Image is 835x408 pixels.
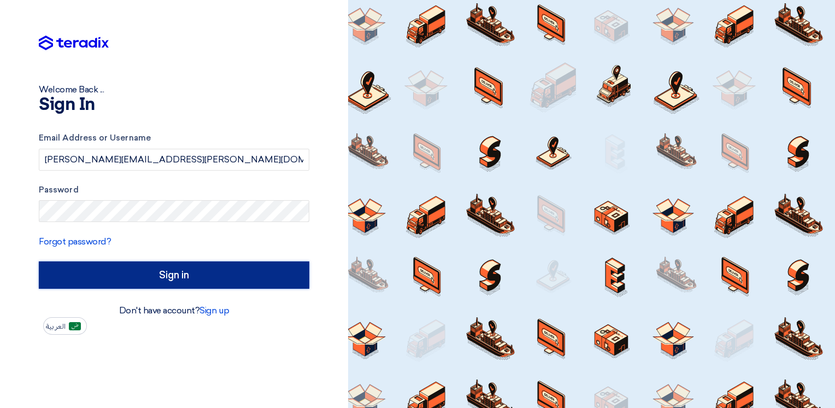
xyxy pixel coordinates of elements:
label: Email Address or Username [39,132,309,144]
img: ar-AR.png [69,322,81,330]
button: العربية [43,317,87,335]
input: Enter your business email or username [39,149,309,171]
a: Sign up [199,305,229,316]
input: Sign in [39,261,309,289]
a: Forgot password? [39,236,111,247]
span: العربية [46,323,66,330]
div: Don't have account? [39,304,309,317]
div: Welcome Back ... [39,83,309,96]
label: Password [39,184,309,196]
h1: Sign In [39,96,309,114]
img: Teradix logo [39,36,109,51]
